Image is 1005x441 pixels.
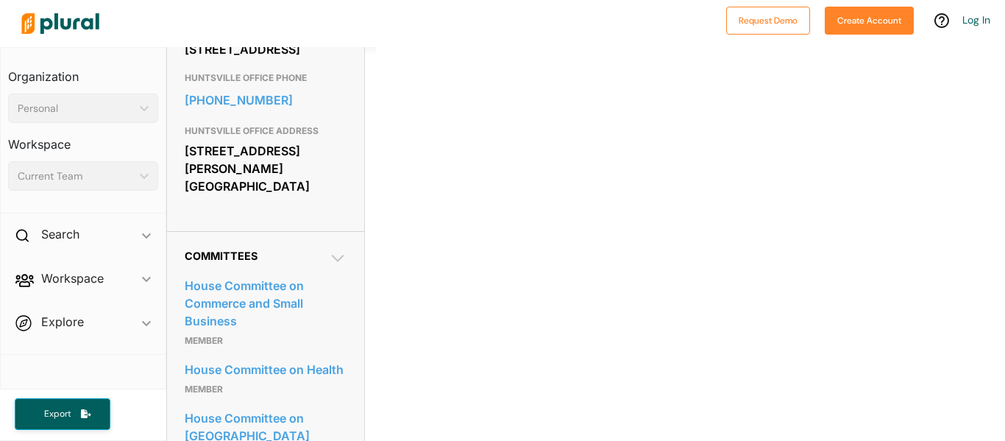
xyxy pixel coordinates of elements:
a: House Committee on Commerce and Small Business [185,275,347,332]
a: Create Account [825,12,914,27]
button: Export [15,398,110,430]
div: [STREET_ADDRESS][PERSON_NAME] [GEOGRAPHIC_DATA] [185,140,347,197]
a: Request Demo [726,12,810,27]
span: Committees [185,250,258,262]
h3: HUNTSVILLE OFFICE ADDRESS [185,122,347,140]
div: Personal [18,101,134,116]
div: Current Team [18,169,134,184]
h2: Search [41,226,79,242]
div: [STREET_ADDRESS] [185,38,347,60]
button: Create Account [825,7,914,35]
a: Log In [962,13,990,27]
button: Request Demo [726,7,810,35]
h3: Organization [8,55,158,88]
a: House Committee on Health [185,359,347,381]
span: Export [34,408,81,420]
p: Member [185,381,347,398]
h3: Workspace [8,123,158,155]
a: [PHONE_NUMBER] [185,89,347,111]
h3: HUNTSVILLE OFFICE PHONE [185,69,347,87]
p: Member [185,332,347,350]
